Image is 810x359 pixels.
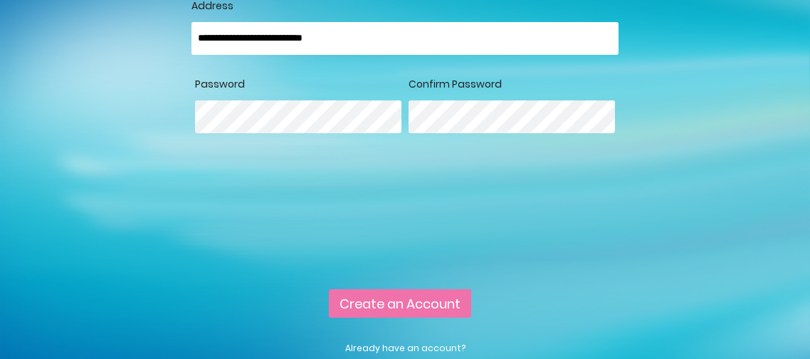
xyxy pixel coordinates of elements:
p: Already have an account? [191,342,619,355]
button: Create an Account [329,289,471,318]
iframe: reCAPTCHA [191,198,408,254]
span: Password [195,77,245,91]
span: Create an Account [340,295,461,313]
span: Confirm Password [409,77,502,91]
